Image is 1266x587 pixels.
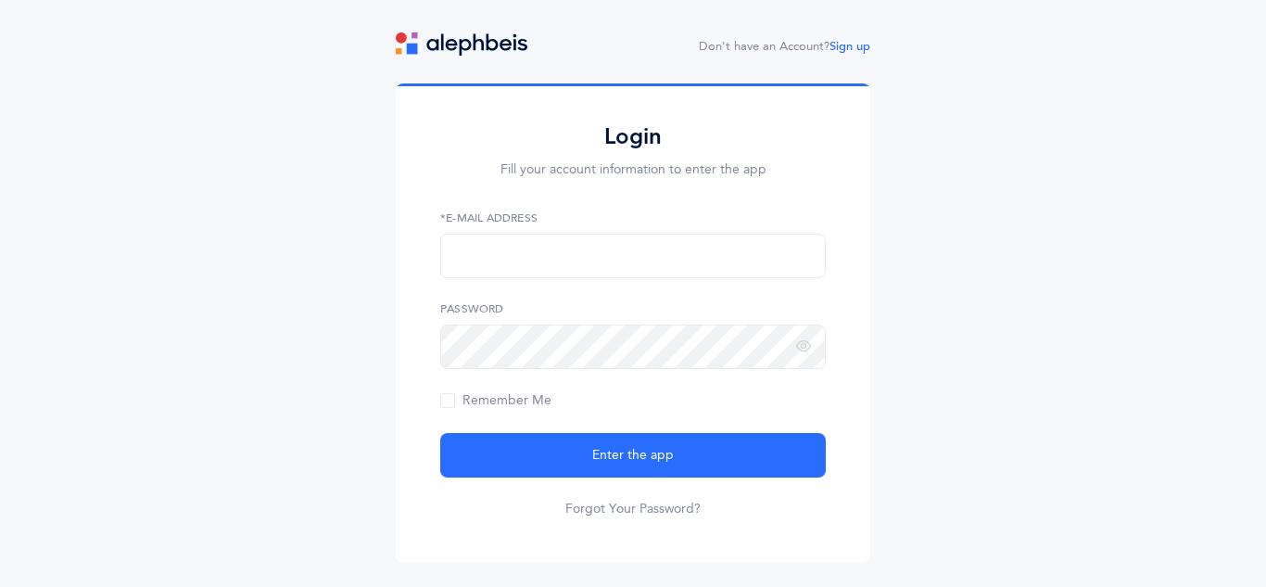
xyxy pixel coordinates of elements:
span: Enter the app [592,446,674,466]
a: Sign up [829,40,870,53]
button: Enter the app [440,433,826,478]
label: Password [440,300,826,317]
p: Fill your account information to enter the app [440,160,826,180]
h2: Login [440,122,826,151]
div: Don't have an Account? [699,38,870,57]
img: logo.svg [396,32,527,56]
label: *E-Mail Address [440,210,826,226]
a: Forgot Your Password? [565,500,701,518]
span: Remember Me [440,393,551,408]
